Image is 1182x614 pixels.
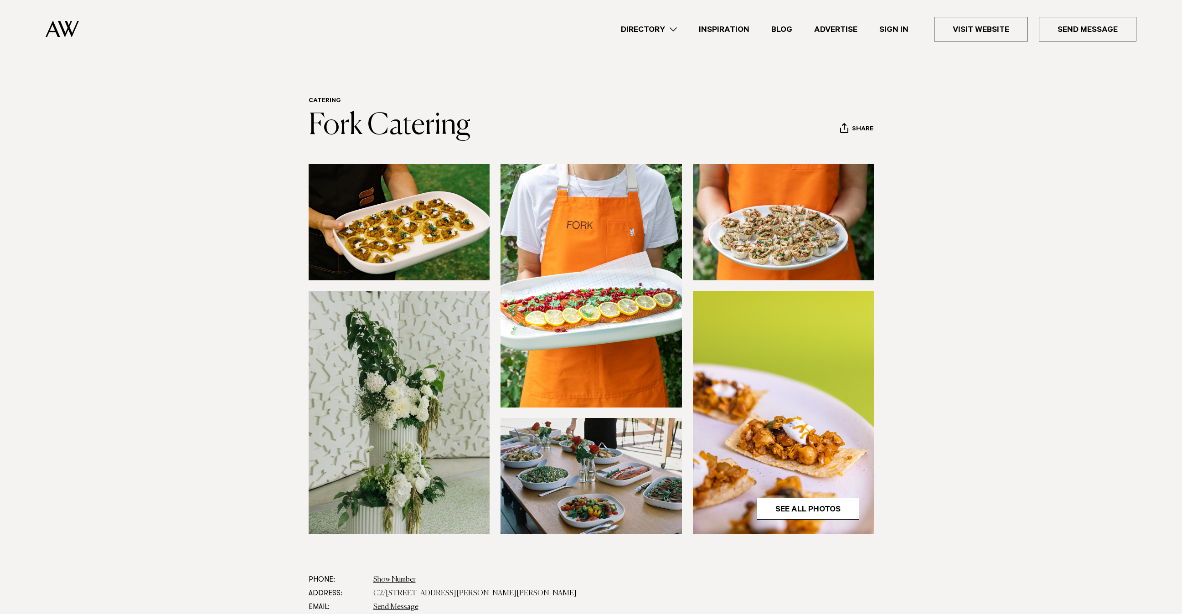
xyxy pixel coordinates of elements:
[309,98,341,105] a: Catering
[934,17,1028,41] a: Visit Website
[309,573,366,587] dt: Phone:
[373,576,416,583] a: Show Number
[373,587,874,600] dd: C2/[STREET_ADDRESS][PERSON_NAME][PERSON_NAME]
[1039,17,1136,41] a: Send Message
[46,21,79,37] img: Auckland Weddings Logo
[840,123,874,136] button: Share
[760,23,803,36] a: Blog
[309,587,366,600] dt: Address:
[803,23,868,36] a: Advertise
[309,600,366,614] dt: Email:
[757,498,859,520] a: See All Photos
[868,23,919,36] a: Sign In
[373,604,418,611] a: Send Message
[309,111,470,140] a: Fork Catering
[852,125,873,134] span: Share
[610,23,688,36] a: Directory
[688,23,760,36] a: Inspiration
